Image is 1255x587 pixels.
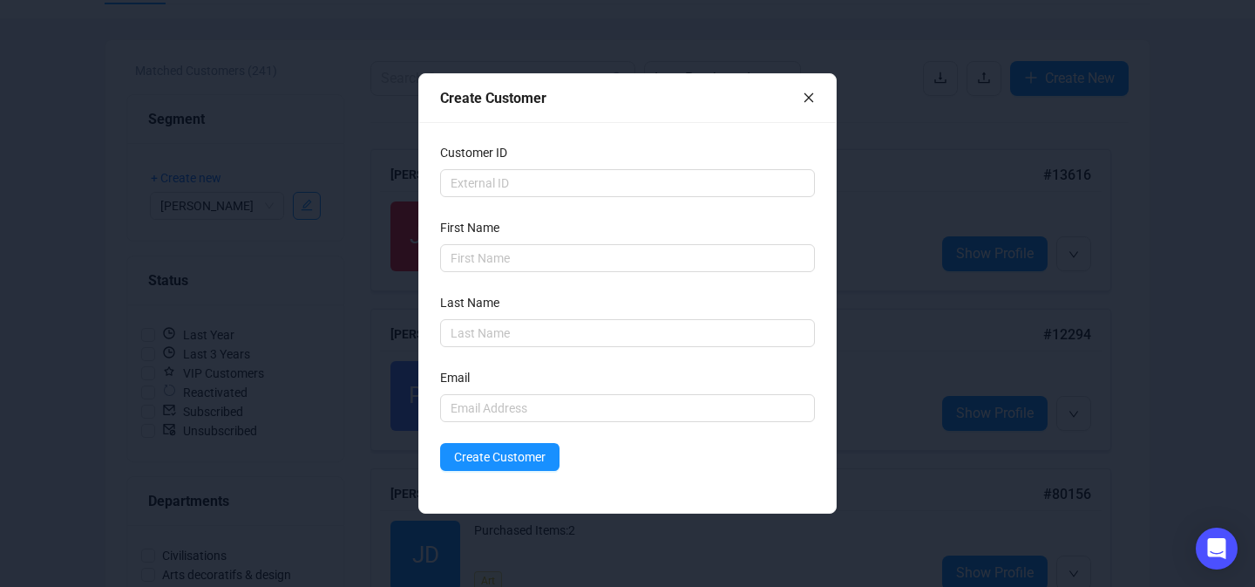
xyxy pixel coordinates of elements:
label: Email [440,368,481,387]
button: Create Customer [440,443,560,471]
span: Create Customer [454,447,546,467]
label: Customer ID [440,143,519,162]
label: First Name [440,218,511,237]
input: Last Name [440,319,815,347]
input: First Name [440,244,815,272]
div: Create Customer [440,87,803,109]
div: Open Intercom Messenger [1196,528,1238,570]
label: Last Name [440,293,511,312]
span: close [803,92,815,104]
input: Email Address [440,394,815,422]
input: External ID [440,169,815,197]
